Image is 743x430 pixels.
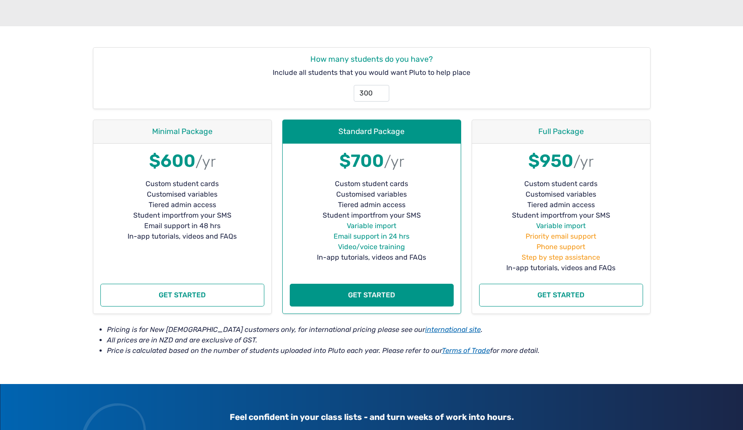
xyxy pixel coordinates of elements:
li: In-app tutorials, videos and FAQs [479,263,643,273]
li: Student import [290,210,454,221]
a: Terms of Trade [442,346,490,355]
li: Customised variables [100,189,264,200]
li: Phone support [479,242,643,252]
h1: $600 [100,151,264,172]
li: Email support in 24 hrs [290,231,454,242]
li: Step by step assistance [479,252,643,263]
button: Get started [290,284,454,307]
li: All prices are in NZD and are exclusive of GST. [107,335,651,345]
h1: $950 [479,151,643,172]
span: from your SMS [373,210,421,221]
button: Get started [100,284,264,307]
li: Customised variables [290,189,454,200]
h4: Minimal Package [100,127,264,136]
li: In-app tutorials, videos and FAQs [100,231,264,242]
a: international site [425,325,481,334]
li: Email support in 48 hrs [100,221,264,231]
h1: $700 [290,151,454,172]
h4: Full Package [479,127,643,136]
li: Tiered admin access [479,200,643,210]
div: Include all students that you would want Pluto to help place [93,48,650,109]
li: Custom student cards [100,179,264,189]
li: Tiered admin access [100,200,264,210]
span: from your SMS [562,210,610,221]
small: /yr [384,152,404,171]
li: Custom student cards [290,179,454,189]
small: /yr [573,152,594,171]
li: Priority email support [479,231,643,242]
li: Variable import [290,221,454,231]
li: Custom student cards [479,179,643,189]
li: Student import [100,210,264,221]
li: Customised variables [479,189,643,200]
span: from your SMS [183,210,231,221]
li: Tiered admin access [290,200,454,210]
li: Price is calculated based on the number of students uploaded into Pluto each year. Please refer t... [107,345,651,356]
li: Video/voice training [290,242,454,252]
h4: Standard Package [290,127,454,136]
small: /yr [196,152,216,171]
button: Get started [479,284,643,307]
li: Pricing is for New [DEMOGRAPHIC_DATA] customers only, for international pricing please see our . [107,324,651,335]
h3: Feel confident in your class lists - and turn weeks of work into hours. [93,405,651,429]
h4: How many students do you have? [100,55,643,64]
li: Variable import [479,221,643,231]
li: In-app tutorials, videos and FAQs [290,252,454,263]
li: Student import [479,210,643,221]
